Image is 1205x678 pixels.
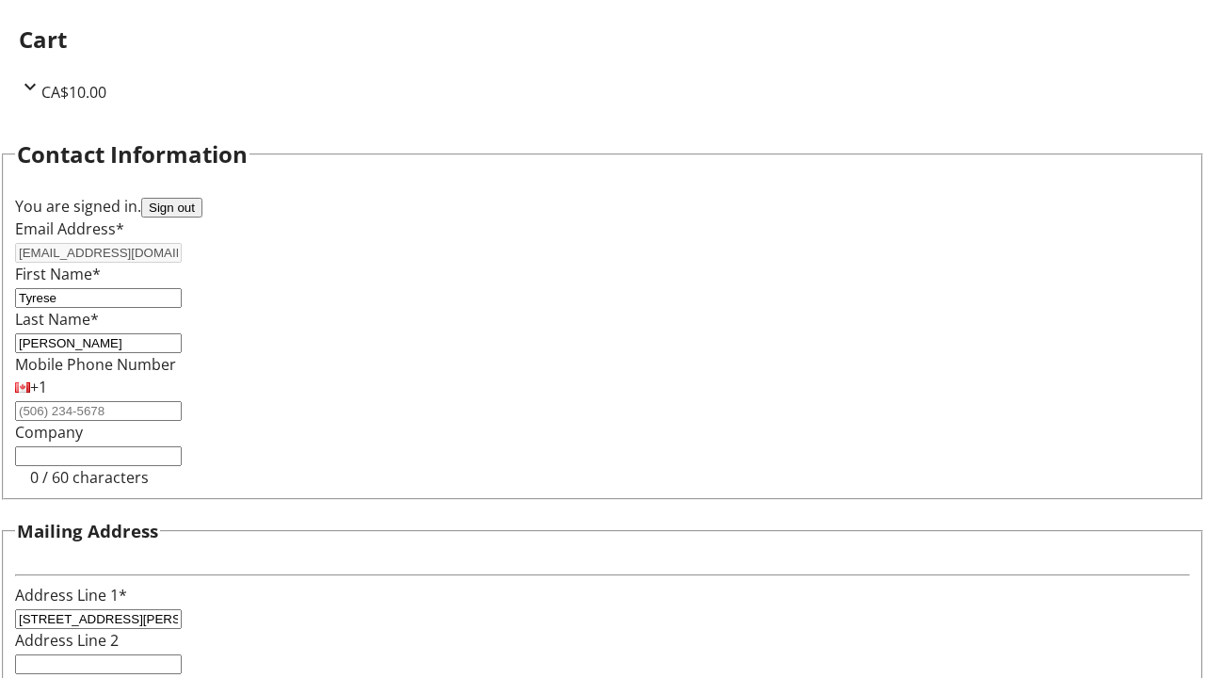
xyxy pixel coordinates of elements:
[30,467,149,488] tr-character-limit: 0 / 60 characters
[15,218,124,239] label: Email Address*
[15,609,182,629] input: Address
[141,198,202,218] button: Sign out
[15,354,176,375] label: Mobile Phone Number
[17,137,248,171] h2: Contact Information
[41,82,106,103] span: CA$10.00
[17,518,158,544] h3: Mailing Address
[15,585,127,605] label: Address Line 1*
[15,195,1190,218] div: You are signed in.
[15,422,83,443] label: Company
[15,630,119,651] label: Address Line 2
[15,401,182,421] input: (506) 234-5678
[19,23,1186,56] h2: Cart
[15,309,99,330] label: Last Name*
[15,264,101,284] label: First Name*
